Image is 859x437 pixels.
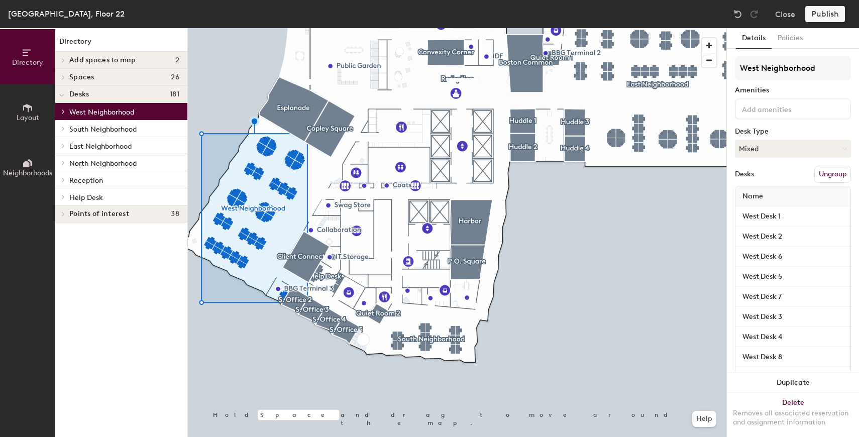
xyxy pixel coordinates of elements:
[69,159,137,168] span: North Neighborhood
[69,210,129,218] span: Points of interest
[737,330,848,344] input: Unnamed desk
[737,290,848,304] input: Unnamed desk
[737,250,848,264] input: Unnamed desk
[171,73,179,81] span: 26
[737,370,848,384] input: Unnamed desk
[733,409,853,427] div: Removes all associated reservation and assignment information
[69,142,132,151] span: East Neighborhood
[733,9,743,19] img: Undo
[772,28,809,49] button: Policies
[814,166,851,183] button: Ungroup
[737,187,768,205] span: Name
[170,90,179,98] span: 181
[737,209,848,224] input: Unnamed desk
[727,373,859,393] button: Duplicate
[69,73,94,81] span: Spaces
[55,36,187,52] h1: Directory
[735,86,851,94] div: Amenities
[775,6,795,22] button: Close
[737,230,848,244] input: Unnamed desk
[735,140,851,158] button: Mixed
[737,270,848,284] input: Unnamed desk
[69,176,103,185] span: Reception
[171,210,179,218] span: 38
[3,169,52,177] span: Neighborhoods
[727,393,859,437] button: DeleteRemoves all associated reservation and assignment information
[736,28,772,49] button: Details
[740,102,830,115] input: Add amenities
[69,193,103,202] span: Help Desk
[692,411,716,427] button: Help
[8,8,125,20] div: [GEOGRAPHIC_DATA], Floor 22
[175,56,179,64] span: 2
[69,90,89,98] span: Desks
[737,350,848,364] input: Unnamed desk
[12,58,43,67] span: Directory
[737,310,848,324] input: Unnamed desk
[69,108,134,117] span: West Neighborhood
[69,125,137,134] span: South Neighborhood
[735,128,851,136] div: Desk Type
[735,170,754,178] div: Desks
[69,56,136,64] span: Add spaces to map
[749,9,759,19] img: Redo
[17,114,39,122] span: Layout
